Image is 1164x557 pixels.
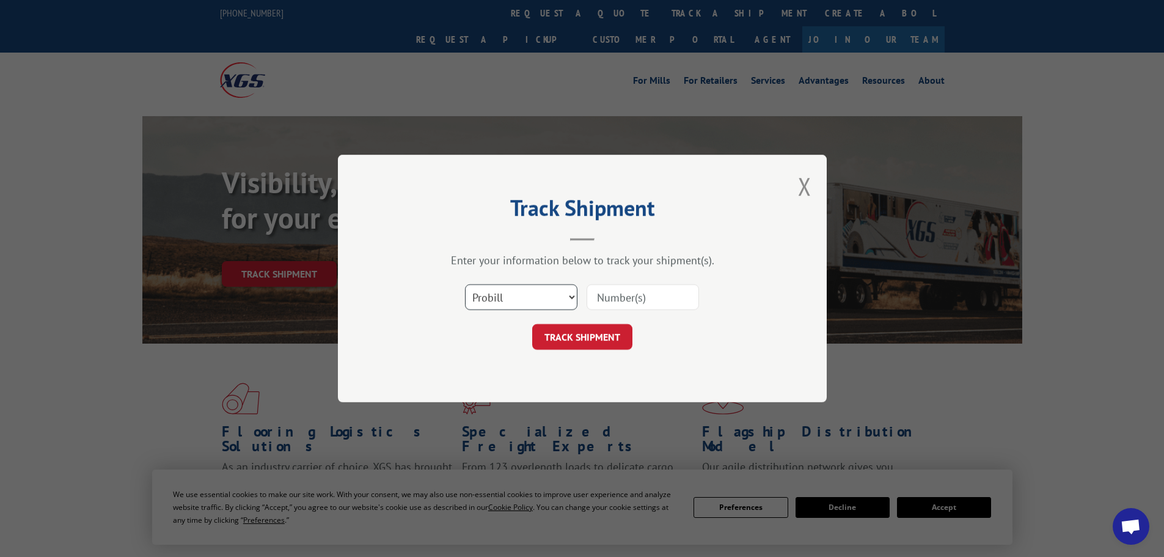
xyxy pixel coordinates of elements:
[532,324,632,350] button: TRACK SHIPMENT
[798,170,811,202] button: Close modal
[1113,508,1149,545] div: Open chat
[399,253,766,267] div: Enter your information below to track your shipment(s).
[587,284,699,310] input: Number(s)
[399,199,766,223] h2: Track Shipment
